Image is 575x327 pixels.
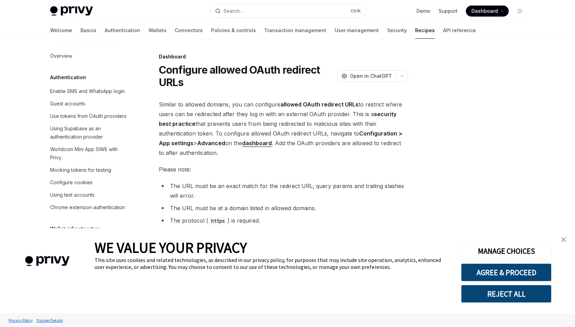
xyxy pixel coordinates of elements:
[439,8,458,15] a: Support
[175,22,203,39] a: Connectors
[351,8,361,14] span: Ctrl K
[45,176,133,189] a: Configure cookies
[159,216,408,225] li: The protocol ( ) is required.
[50,73,86,82] h5: Authentication
[461,285,552,303] button: REJECT ALL
[337,70,396,82] button: Open in ChatGPT
[45,201,133,214] a: Chrome extension authentication
[35,314,65,326] a: Tracker Details
[471,8,498,15] span: Dashboard
[45,164,133,176] a: Mocking tokens for testing
[50,178,93,187] div: Configure cookies
[50,203,125,212] div: Chrome extension authentication
[45,189,133,201] a: Using test accounts
[159,100,408,158] span: Similar to allowed domains, you can configure to restrict where users can be redirected after the...
[416,8,430,15] a: Demo
[80,22,96,39] a: Basics
[264,22,326,39] a: Transaction management
[50,100,85,108] div: Guest accounts
[50,225,101,233] h5: Wallet infrastructure
[197,140,225,147] strong: Advanced
[415,22,435,39] a: Recipes
[50,145,129,162] div: Worldcoin Mini App SIWE with Privy
[335,22,379,39] a: User management
[95,256,451,270] div: This site uses cookies and related technologies, as described in our privacy policy, for purposes...
[105,22,140,39] a: Authentication
[45,85,133,97] a: Enable SMS and WhatsApp login
[242,140,272,147] a: dashboard
[50,112,126,120] div: Use tokens from OAuth providers
[208,217,228,225] code: https
[50,52,72,60] div: Overview
[45,97,133,110] a: Guest accounts
[50,87,125,95] div: Enable SMS and WhatsApp login
[350,73,392,80] span: Open in ChatGPT
[45,50,133,62] a: Overview
[50,166,111,174] div: Mocking tokens for testing
[159,181,408,200] li: The URL must be an exact match for the redirect URL; query params and trailing slashes will error.
[45,110,133,122] a: Use tokens from OAuth providers
[280,101,358,108] strong: allowed OAuth redirect URLs
[159,53,408,60] div: Dashboard
[50,191,95,199] div: Using test accounts
[514,6,525,17] button: Toggle dark mode
[159,111,396,127] strong: security best practice
[466,6,509,17] a: Dashboard
[50,6,93,16] img: light logo
[50,22,72,39] a: Welcome
[223,7,243,15] div: Search...
[45,143,133,164] a: Worldcoin Mini App SIWE with Privy
[159,203,408,213] li: The URL must be at a domain listed in allowed domains.
[210,5,365,17] button: Open search
[561,237,566,242] img: close banner
[557,233,571,246] a: close banner
[148,22,166,39] a: Wallets
[159,165,408,174] span: Please note:
[443,22,476,39] a: API reference
[95,239,247,256] span: WE VALUE YOUR PRIVACY
[45,122,133,143] a: Using Supabase as an authentication provider
[7,314,35,326] a: Privacy Policy
[461,242,552,260] button: MANAGE CHOICES
[387,22,407,39] a: Security
[159,64,334,88] h1: Configure allowed OAuth redirect URLs
[10,246,84,276] img: company logo
[461,263,552,281] button: AGREE & PROCEED
[211,22,256,39] a: Policies & controls
[50,124,129,141] div: Using Supabase as an authentication provider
